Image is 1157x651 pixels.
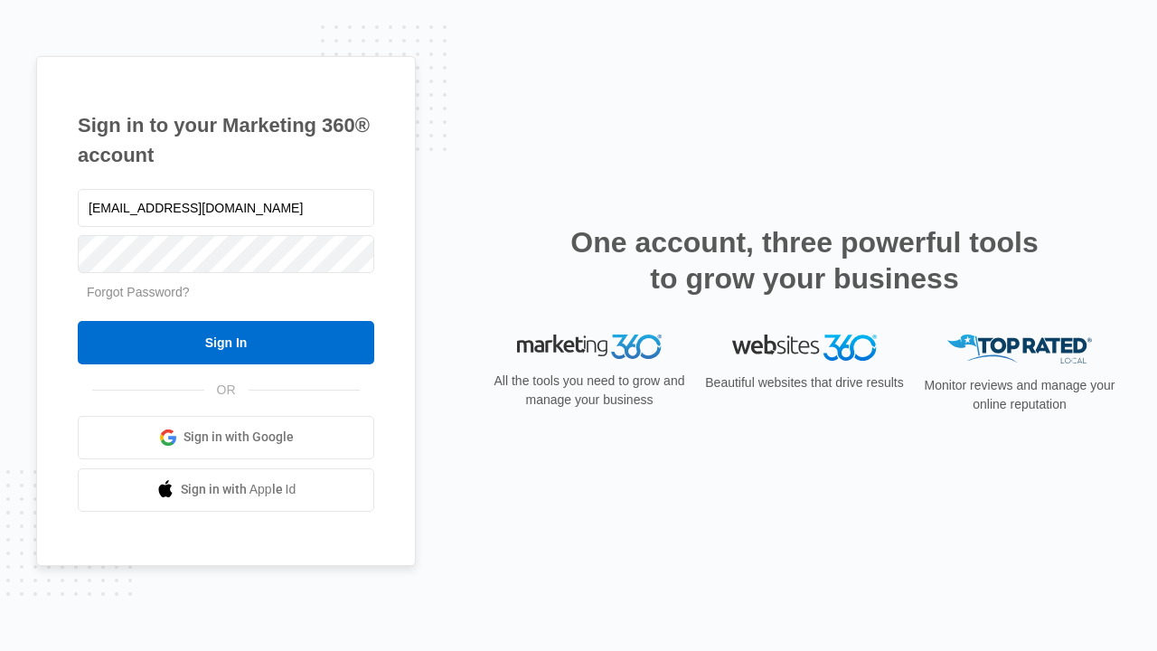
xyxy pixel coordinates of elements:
[488,372,691,410] p: All the tools you need to grow and manage your business
[565,224,1044,297] h2: One account, three powerful tools to grow your business
[918,376,1121,414] p: Monitor reviews and manage your online reputation
[87,285,190,299] a: Forgot Password?
[78,468,374,512] a: Sign in with Apple Id
[181,480,296,499] span: Sign in with Apple Id
[78,189,374,227] input: Email
[732,335,877,361] img: Websites 360
[78,416,374,459] a: Sign in with Google
[947,335,1092,364] img: Top Rated Local
[703,373,906,392] p: Beautiful websites that drive results
[78,110,374,170] h1: Sign in to your Marketing 360® account
[78,321,374,364] input: Sign In
[204,381,249,400] span: OR
[517,335,662,360] img: Marketing 360
[183,428,294,447] span: Sign in with Google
